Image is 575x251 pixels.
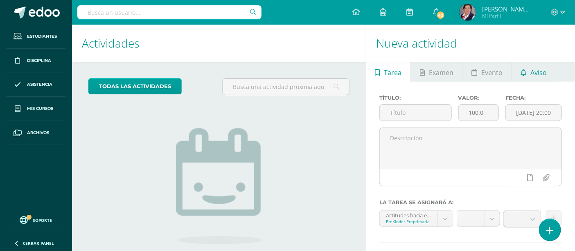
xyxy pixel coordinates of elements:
span: Examen [429,63,453,82]
a: Disciplina [7,49,65,73]
input: Busca una actividad próxima aquí... [223,79,349,95]
input: Puntos máximos [459,105,498,121]
span: Tarea [384,63,402,82]
span: Cerrar panel [23,240,54,246]
span: 42 [436,11,445,20]
input: Título [380,105,451,121]
label: Valor: [458,95,499,101]
a: Actitudes hacia el Aprendizaje 'B'PreKinder Preprimaria [380,211,453,226]
h1: Actividades [82,25,356,62]
a: Asistencia [7,73,65,97]
a: Estudiantes [7,25,65,49]
span: Asistencia [27,81,52,88]
span: Evento [481,63,503,82]
span: Mis cursos [27,105,53,112]
span: Estudiantes [27,33,57,40]
label: Fecha: [505,95,562,101]
img: 80ba695ae3ec58976257e87d314703d2.png [460,4,476,21]
div: PreKinder Preprimaria [386,219,431,224]
a: Examen [411,62,462,82]
label: Título: [379,95,451,101]
a: Evento [463,62,512,82]
input: Fecha de entrega [506,105,561,121]
a: Mis cursos [7,97,65,121]
input: Busca un usuario... [77,5,262,19]
a: Archivos [7,121,65,145]
span: Aviso [530,63,547,82]
div: Actitudes hacia el Aprendizaje 'B' [386,211,431,219]
span: Archivos [27,130,49,136]
a: Soporte [10,214,62,225]
a: Tarea [366,62,410,82]
h1: Nueva actividad [376,25,565,62]
a: Aviso [512,62,556,82]
span: Disciplina [27,57,51,64]
span: Soporte [33,217,52,223]
span: Mi Perfil [482,12,531,19]
span: [PERSON_NAME] [PERSON_NAME] [482,5,531,13]
label: La tarea se asignará a: [379,199,562,205]
img: no_activities.png [176,128,262,244]
a: todas las Actividades [88,78,182,94]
